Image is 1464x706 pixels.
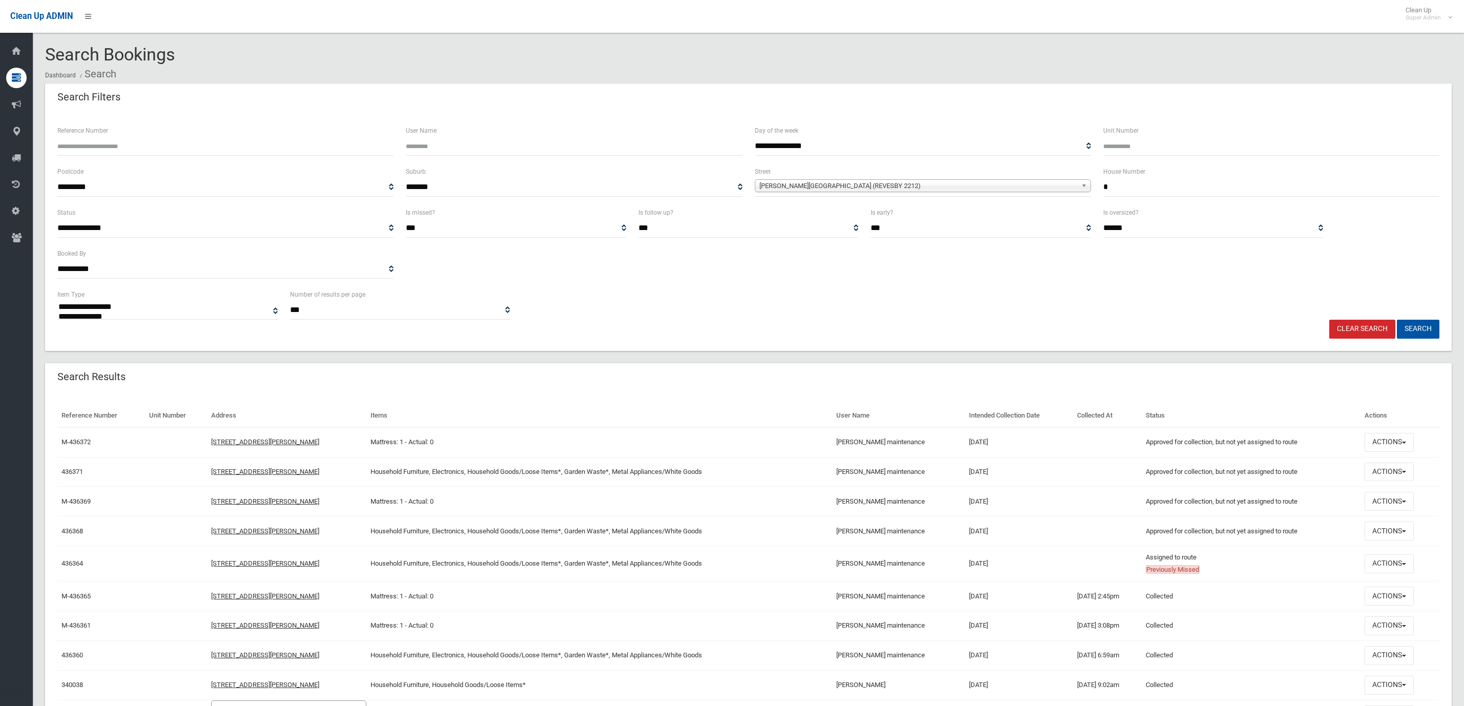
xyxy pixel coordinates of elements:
td: [DATE] 2:45pm [1073,582,1142,611]
span: [PERSON_NAME][GEOGRAPHIC_DATA] (REVESBY 2212) [759,180,1077,192]
a: [STREET_ADDRESS][PERSON_NAME] [211,651,319,659]
a: M-436361 [61,621,91,629]
a: M-436372 [61,438,91,446]
td: [PERSON_NAME] maintenance [832,487,965,516]
td: [DATE] [965,640,1073,670]
th: Intended Collection Date [965,404,1073,427]
label: Postcode [57,166,84,177]
label: Street [755,166,771,177]
td: Household Furniture, Electronics, Household Goods/Loose Items*, Garden Waste*, Metal Appliances/W... [366,516,832,546]
td: [PERSON_NAME] maintenance [832,516,965,546]
td: [PERSON_NAME] maintenance [832,640,965,670]
td: Household Furniture, Household Goods/Loose Items* [366,670,832,700]
td: [DATE] 3:08pm [1073,611,1142,640]
span: Clean Up [1400,6,1451,22]
th: User Name [832,404,965,427]
td: [DATE] [965,546,1073,582]
a: Dashboard [45,72,76,79]
a: 436360 [61,651,83,659]
td: [PERSON_NAME] [832,670,965,700]
td: [PERSON_NAME] maintenance [832,546,965,582]
a: 436368 [61,527,83,535]
button: Actions [1365,492,1414,511]
a: M-436369 [61,497,91,505]
td: Mattress: 1 - Actual: 0 [366,582,832,611]
a: [STREET_ADDRESS][PERSON_NAME] [211,438,319,446]
label: Is missed? [406,207,435,218]
label: Item Type [57,289,85,300]
label: Status [57,207,75,218]
th: Address [207,404,366,427]
td: Collected [1142,640,1361,670]
td: [DATE] [965,427,1073,457]
td: [DATE] [965,670,1073,700]
td: [DATE] [965,582,1073,611]
td: [DATE] [965,487,1073,516]
td: Mattress: 1 - Actual: 0 [366,611,832,640]
td: Approved for collection, but not yet assigned to route [1142,516,1361,546]
a: [STREET_ADDRESS][PERSON_NAME] [211,497,319,505]
label: User Name [406,125,437,136]
td: [PERSON_NAME] maintenance [832,457,965,487]
a: [STREET_ADDRESS][PERSON_NAME] [211,468,319,475]
td: Approved for collection, but not yet assigned to route [1142,427,1361,457]
td: [DATE] 6:59am [1073,640,1142,670]
button: Actions [1365,587,1414,606]
span: Previously Missed [1146,565,1200,574]
label: Day of the week [755,125,798,136]
td: Approved for collection, but not yet assigned to route [1142,457,1361,487]
button: Actions [1365,554,1414,573]
header: Search Results [45,367,138,387]
td: Collected [1142,611,1361,640]
th: Unit Number [145,404,207,427]
td: Mattress: 1 - Actual: 0 [366,487,832,516]
td: Collected [1142,670,1361,700]
th: Actions [1360,404,1439,427]
header: Search Filters [45,87,133,107]
td: [DATE] [965,516,1073,546]
button: Search [1397,320,1439,339]
td: [DATE] [965,457,1073,487]
td: Household Furniture, Electronics, Household Goods/Loose Items*, Garden Waste*, Metal Appliances/W... [366,640,832,670]
small: Super Admin [1406,14,1441,22]
a: 436371 [61,468,83,475]
a: 436364 [61,559,83,567]
label: Unit Number [1103,125,1139,136]
label: Booked By [57,248,86,259]
label: House Number [1103,166,1145,177]
td: [DATE] [965,611,1073,640]
th: Items [366,404,832,427]
td: [PERSON_NAME] maintenance [832,582,965,611]
label: Suburb [406,166,426,177]
button: Actions [1365,646,1414,665]
label: Is oversized? [1103,207,1139,218]
td: Approved for collection, but not yet assigned to route [1142,487,1361,516]
a: Clear Search [1329,320,1395,339]
a: [STREET_ADDRESS][PERSON_NAME] [211,681,319,689]
th: Reference Number [57,404,145,427]
a: 340038 [61,681,83,689]
td: Collected [1142,582,1361,611]
a: [STREET_ADDRESS][PERSON_NAME] [211,621,319,629]
td: Household Furniture, Electronics, Household Goods/Loose Items*, Garden Waste*, Metal Appliances/W... [366,457,832,487]
td: Assigned to route [1142,546,1361,582]
button: Actions [1365,463,1414,482]
th: Status [1142,404,1361,427]
td: Household Furniture, Electronics, Household Goods/Loose Items*, Garden Waste*, Metal Appliances/W... [366,546,832,582]
td: [DATE] 9:02am [1073,670,1142,700]
span: Search Bookings [45,44,175,65]
button: Actions [1365,433,1414,452]
label: Is follow up? [638,207,673,218]
a: [STREET_ADDRESS][PERSON_NAME] [211,527,319,535]
td: Mattress: 1 - Actual: 0 [366,427,832,457]
span: Clean Up ADMIN [10,11,73,21]
label: Is early? [871,207,893,218]
button: Actions [1365,522,1414,541]
a: [STREET_ADDRESS][PERSON_NAME] [211,559,319,567]
label: Reference Number [57,125,108,136]
a: [STREET_ADDRESS][PERSON_NAME] [211,592,319,600]
a: M-436365 [61,592,91,600]
label: Number of results per page [290,289,365,300]
th: Collected At [1073,404,1142,427]
td: [PERSON_NAME] maintenance [832,427,965,457]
